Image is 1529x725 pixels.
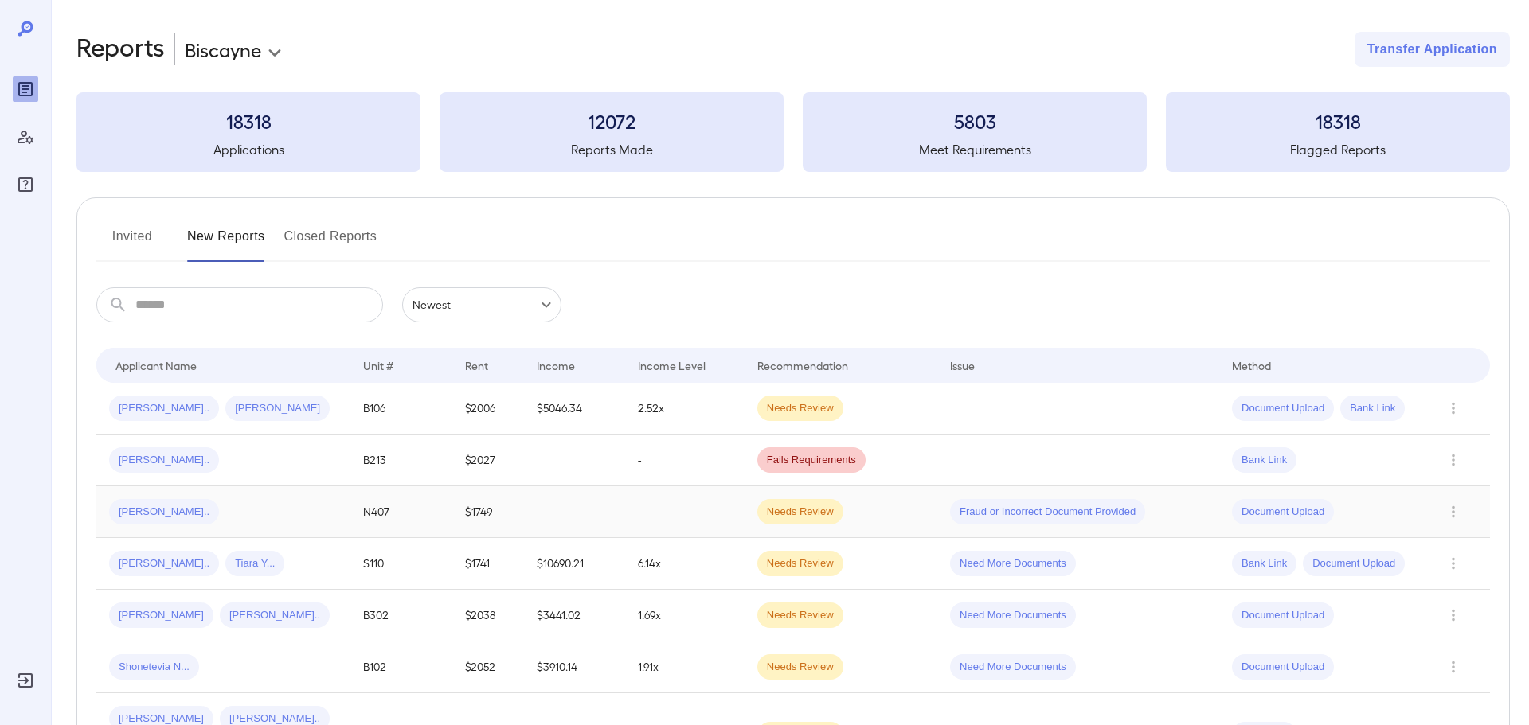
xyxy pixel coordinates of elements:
[625,435,744,486] td: -
[1441,654,1466,680] button: Row Actions
[109,660,199,675] span: Shonetevia N...
[13,76,38,102] div: Reports
[1340,401,1405,416] span: Bank Link
[13,668,38,693] div: Log Out
[1355,32,1510,67] button: Transfer Application
[225,556,284,571] span: Tiara Y...
[452,486,523,538] td: $1749
[950,356,976,375] div: Issue
[76,92,1510,172] summary: 18318Applications12072Reports Made5803Meet Requirements18318Flagged Reports
[402,287,561,322] div: Newest
[1441,551,1466,576] button: Row Actions
[1232,660,1334,675] span: Document Upload
[524,590,626,641] td: $3441.02
[1303,556,1405,571] span: Document Upload
[109,505,219,520] span: [PERSON_NAME]..
[109,556,219,571] span: [PERSON_NAME]..
[350,383,452,435] td: B106
[440,108,784,134] h3: 12072
[803,140,1147,159] h5: Meet Requirements
[757,505,843,520] span: Needs Review
[1232,505,1334,520] span: Document Upload
[950,505,1145,520] span: Fraud or Incorrect Document Provided
[96,224,168,262] button: Invited
[757,660,843,675] span: Needs Review
[350,435,452,486] td: B213
[524,538,626,590] td: $10690.21
[1232,401,1334,416] span: Document Upload
[225,401,330,416] span: [PERSON_NAME]
[440,140,784,159] h5: Reports Made
[350,486,452,538] td: N407
[638,356,706,375] div: Income Level
[625,641,744,693] td: 1.91x
[1441,499,1466,524] button: Row Actions
[465,356,491,375] div: Rent
[1441,396,1466,421] button: Row Actions
[76,108,420,134] h3: 18318
[625,486,744,538] td: -
[452,538,523,590] td: $1741
[1232,356,1271,375] div: Method
[537,356,575,375] div: Income
[284,224,377,262] button: Closed Reports
[625,538,744,590] td: 6.14x
[1441,602,1466,628] button: Row Actions
[950,556,1076,571] span: Need More Documents
[950,608,1076,623] span: Need More Documents
[350,641,452,693] td: B102
[185,37,261,62] p: Biscayne
[13,124,38,150] div: Manage Users
[363,356,393,375] div: Unit #
[625,590,744,641] td: 1.69x
[220,608,330,623] span: [PERSON_NAME]..
[1166,108,1510,134] h3: 18318
[109,608,213,623] span: [PERSON_NAME]
[350,538,452,590] td: S110
[109,453,219,468] span: [PERSON_NAME]..
[187,224,265,262] button: New Reports
[757,608,843,623] span: Needs Review
[757,401,843,416] span: Needs Review
[1232,608,1334,623] span: Document Upload
[76,140,420,159] h5: Applications
[1232,453,1296,468] span: Bank Link
[625,383,744,435] td: 2.52x
[350,590,452,641] td: B302
[1232,556,1296,571] span: Bank Link
[524,383,626,435] td: $5046.34
[524,641,626,693] td: $3910.14
[950,660,1076,675] span: Need More Documents
[757,453,866,468] span: Fails Requirements
[1166,140,1510,159] h5: Flagged Reports
[757,556,843,571] span: Needs Review
[452,590,523,641] td: $2038
[452,435,523,486] td: $2027
[76,32,165,67] h2: Reports
[803,108,1147,134] h3: 5803
[115,356,197,375] div: Applicant Name
[13,172,38,197] div: FAQ
[1441,447,1466,473] button: Row Actions
[109,401,219,416] span: [PERSON_NAME]..
[757,356,848,375] div: Recommendation
[452,383,523,435] td: $2006
[452,641,523,693] td: $2052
